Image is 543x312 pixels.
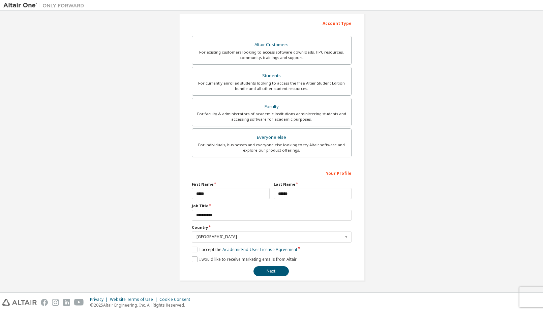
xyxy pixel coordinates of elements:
div: Students [196,71,347,81]
img: Altair One [3,2,88,9]
label: I would like to receive marketing emails from Altair [192,256,297,262]
p: © 2025 Altair Engineering, Inc. All Rights Reserved. [90,302,194,308]
img: youtube.svg [74,299,84,306]
div: Cookie Consent [159,297,194,302]
div: Account Type [192,18,352,28]
div: For individuals, businesses and everyone else looking to try Altair software and explore our prod... [196,142,347,153]
label: I accept the [192,247,297,252]
div: Everyone else [196,133,347,142]
img: facebook.svg [41,299,48,306]
label: Last Name [274,182,352,187]
div: Faculty [196,102,347,112]
div: Privacy [90,297,110,302]
label: Country [192,225,352,230]
label: First Name [192,182,270,187]
a: Academic End-User License Agreement [222,247,297,252]
div: Website Terms of Use [110,297,159,302]
div: [GEOGRAPHIC_DATA] [197,235,343,239]
button: Next [253,266,289,276]
div: Altair Customers [196,40,347,50]
div: For currently enrolled students looking to access the free Altair Student Edition bundle and all ... [196,81,347,91]
div: For existing customers looking to access software downloads, HPC resources, community, trainings ... [196,50,347,60]
label: Job Title [192,203,352,209]
img: instagram.svg [52,299,59,306]
img: linkedin.svg [63,299,70,306]
div: Your Profile [192,167,352,178]
div: For faculty & administrators of academic institutions administering students and accessing softwa... [196,111,347,122]
img: altair_logo.svg [2,299,37,306]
